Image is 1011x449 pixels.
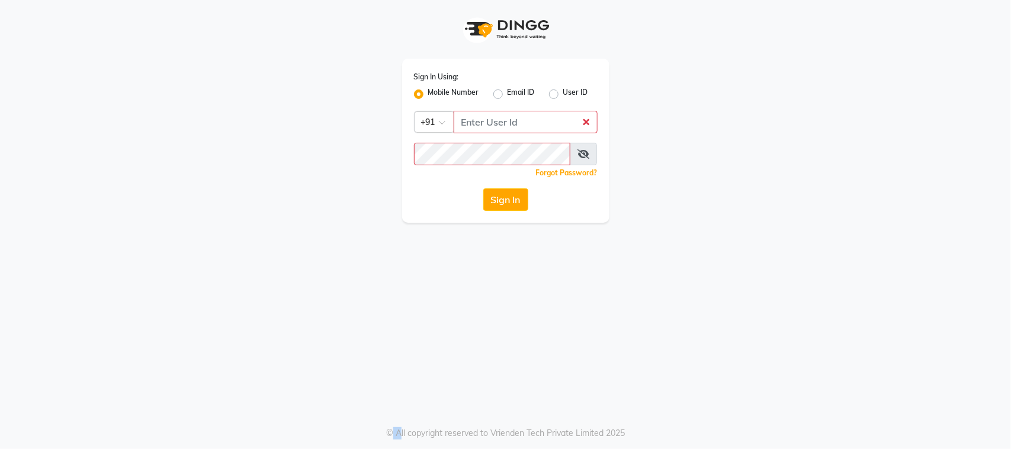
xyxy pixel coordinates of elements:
[483,188,528,211] button: Sign In
[428,87,479,101] label: Mobile Number
[536,168,598,177] a: Forgot Password?
[458,12,553,47] img: logo1.svg
[563,87,588,101] label: User ID
[508,87,535,101] label: Email ID
[414,72,459,82] label: Sign In Using:
[454,111,598,133] input: Username
[414,143,570,165] input: Username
